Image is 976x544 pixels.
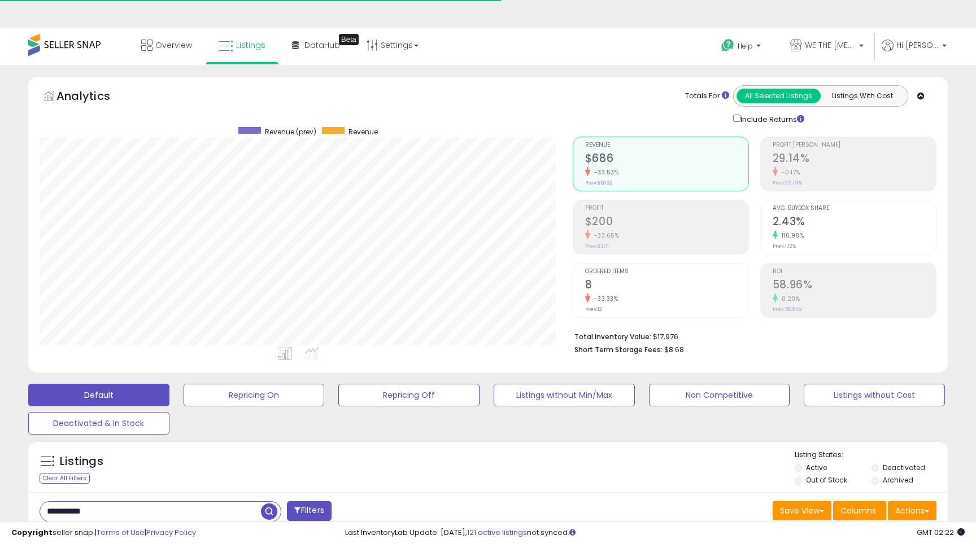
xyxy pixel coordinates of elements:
[348,127,378,137] span: Revenue
[585,215,748,230] h2: $200
[778,231,804,240] small: 116.96%
[56,88,132,107] h5: Analytics
[773,205,936,212] span: Avg. Buybox Share
[773,142,936,148] span: Profit [PERSON_NAME]
[649,384,790,406] button: Non Competitive
[806,475,847,485] label: Out of Stock
[585,179,613,186] small: Prev: $1,032
[494,384,635,406] button: Listings without Min/Max
[97,527,145,538] a: Terms of Use
[40,473,90,484] div: Clear All Filters
[685,91,729,102] div: Totals For
[883,475,913,485] label: Archived
[773,278,936,293] h2: 58.96%
[795,450,947,460] p: Listing States:
[133,28,201,62] a: Overview
[820,89,904,103] button: Listings With Cost
[60,454,103,470] h5: Listings
[574,332,651,341] b: Total Inventory Value:
[712,30,772,65] a: Help
[805,40,856,51] span: WE THE [MEDICAL_DATA]
[585,269,748,275] span: Ordered Items
[304,40,340,51] span: DataHub
[585,306,602,313] small: Prev: 12
[345,528,965,538] div: Last InventoryLab Update: [DATE], not synced.
[773,269,936,275] span: ROI
[287,501,331,521] button: Filters
[773,306,802,313] small: Prev: 58.84%
[778,295,800,303] small: 0.20%
[358,28,427,62] a: Settings
[896,40,939,51] span: Hi [PERSON_NAME]
[773,179,802,186] small: Prev: 29.19%
[284,28,348,62] a: DataHub
[590,168,619,177] small: -33.53%
[28,384,169,406] button: Default
[773,243,796,249] small: Prev: 1.12%
[467,527,527,538] a: 121 active listings
[574,345,663,354] b: Short Term Storage Fees:
[773,501,831,520] button: Save View
[236,40,265,51] span: Listings
[11,527,53,538] strong: Copyright
[882,40,947,65] a: Hi [PERSON_NAME]
[833,501,886,520] button: Columns
[11,528,196,538] div: seller snap | |
[184,384,325,406] button: Repricing On
[883,463,925,472] label: Deactivated
[585,152,748,167] h2: $686
[210,28,274,62] a: Listings
[664,344,684,355] span: $8.68
[725,112,818,125] div: Include Returns
[338,384,480,406] button: Repricing Off
[917,527,965,538] span: 2025-10-14 02:22 GMT
[806,463,827,472] label: Active
[738,41,753,51] span: Help
[804,384,945,406] button: Listings without Cost
[28,412,169,435] button: Deactivated & In Stock
[773,152,936,167] h2: 29.14%
[265,127,316,137] span: Revenue (prev)
[585,142,748,148] span: Revenue
[721,38,735,52] i: Get Help
[585,278,748,293] h2: 8
[888,501,936,520] button: Actions
[782,28,872,65] a: WE THE [MEDICAL_DATA]
[585,205,748,212] span: Profit
[585,243,609,249] small: Prev: $301
[773,215,936,230] h2: 2.43%
[574,329,928,343] li: $17,976
[840,505,876,516] span: Columns
[590,231,620,240] small: -33.65%
[339,34,359,45] div: Tooltip anchor
[590,295,618,303] small: -33.33%
[146,527,196,538] a: Privacy Policy
[737,89,821,103] button: All Selected Listings
[155,40,192,51] span: Overview
[778,168,800,177] small: -0.17%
